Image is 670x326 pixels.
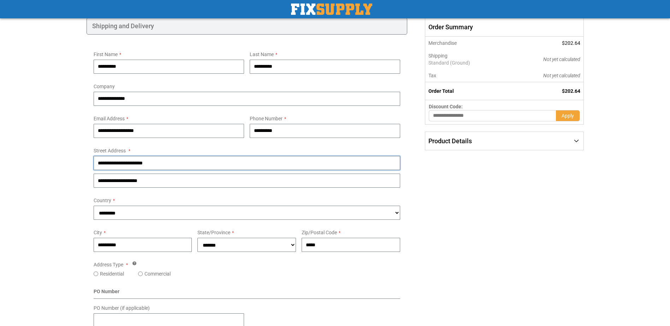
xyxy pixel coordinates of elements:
[562,88,580,94] span: $202.64
[94,288,401,299] div: PO Number
[94,52,118,57] span: First Name
[556,110,580,121] button: Apply
[197,230,230,235] span: State/Province
[428,53,447,59] span: Shipping
[100,270,124,277] label: Residential
[94,305,150,311] span: PO Number (if applicable)
[543,73,580,78] span: Not yet calculated
[562,113,574,119] span: Apply
[144,270,171,277] label: Commercial
[543,56,580,62] span: Not yet calculated
[87,18,408,35] div: Shipping and Delivery
[425,18,583,37] span: Order Summary
[425,69,508,82] th: Tax
[302,230,337,235] span: Zip/Postal Code
[94,262,123,267] span: Address Type
[429,104,463,109] span: Discount Code:
[562,40,580,46] span: $202.64
[428,137,472,145] span: Product Details
[250,52,274,57] span: Last Name
[94,148,126,153] span: Street Address
[94,116,125,121] span: Email Address
[250,116,283,121] span: Phone Number
[94,230,102,235] span: City
[291,4,372,15] img: Fix Industrial Supply
[94,84,115,89] span: Company
[428,59,505,66] span: Standard (Ground)
[291,4,372,15] a: store logo
[428,88,454,94] strong: Order Total
[425,37,508,49] th: Merchandise
[94,198,111,203] span: Country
